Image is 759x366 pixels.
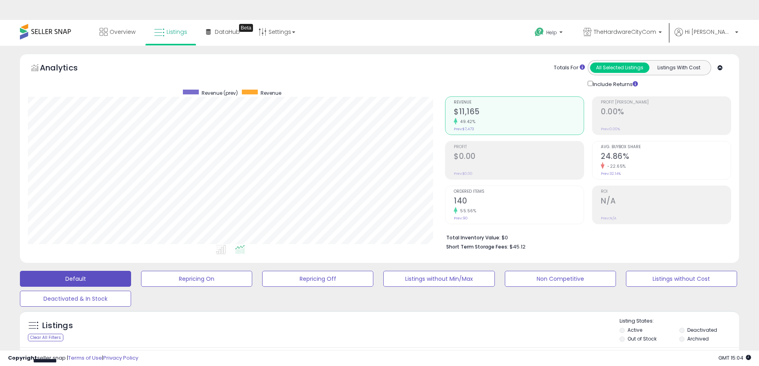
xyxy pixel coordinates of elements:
label: Active [628,327,642,333]
span: Revenue [454,100,584,105]
button: Listings without Min/Max [383,271,494,287]
label: Archived [687,335,709,342]
small: Prev: 0.00% [601,127,620,131]
span: Ordered Items [454,190,584,194]
small: -22.65% [604,163,626,169]
span: DataHub [215,28,240,36]
i: Get Help [534,27,544,37]
label: Out of Stock [628,335,657,342]
h2: 140 [454,196,584,207]
span: ROI [601,190,731,194]
span: Profit [PERSON_NAME] [601,100,731,105]
h5: Analytics [40,62,93,75]
span: Revenue [261,90,281,96]
span: Listings [167,28,187,36]
small: Prev: $0.00 [454,171,473,176]
button: All Selected Listings [590,63,649,73]
strong: Copyright [8,354,37,362]
div: Totals For [554,64,585,72]
b: Total Inventory Value: [446,234,500,241]
span: Avg. Buybox Share [601,145,731,149]
button: Non Competitive [505,271,616,287]
button: Listings without Cost [626,271,737,287]
a: DataHub [200,20,246,44]
a: Help [528,21,571,46]
label: Deactivated [687,327,717,333]
div: seller snap | | [8,354,138,362]
small: Prev: 90 [454,216,468,221]
div: Tooltip anchor [239,24,253,32]
div: Clear All Filters [28,334,63,341]
span: Help [546,29,557,36]
span: Overview [110,28,135,36]
a: TheHardwareCityCom [577,20,668,46]
button: Repricing Off [262,271,373,287]
li: $0 [446,232,725,242]
small: Prev: 32.14% [601,171,621,176]
a: Settings [253,20,301,44]
h2: 0.00% [601,107,731,118]
h2: 24.86% [601,152,731,162]
h5: Listings [42,320,73,331]
span: TheHardwareCityCom [594,28,656,36]
h2: $11,165 [454,107,584,118]
button: Listings With Cost [649,63,708,73]
span: Hi [PERSON_NAME] [685,28,733,36]
span: Revenue (prev) [202,90,238,96]
button: Default [20,271,131,287]
small: 49.42% [457,119,475,125]
h2: $0.00 [454,152,584,162]
h2: N/A [601,196,731,207]
span: 2025-09-16 15:04 GMT [718,354,751,362]
a: Hi [PERSON_NAME] [675,28,738,46]
b: Short Term Storage Fees: [446,243,508,250]
button: Repricing On [141,271,252,287]
a: Overview [94,20,141,44]
small: 55.56% [457,208,476,214]
small: Prev: $7,473 [454,127,474,131]
span: Profit [454,145,584,149]
small: Prev: N/A [601,216,616,221]
p: Listing States: [620,317,739,325]
span: $45.12 [510,243,526,251]
div: Include Returns [582,79,647,88]
button: Deactivated & In Stock [20,291,131,307]
a: Listings [148,20,193,44]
